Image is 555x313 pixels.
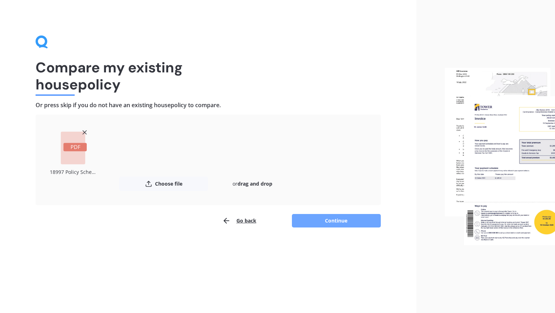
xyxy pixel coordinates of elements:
button: Continue [292,214,381,227]
h4: Or press skip if you do not have an existing house policy to compare. [36,101,381,109]
b: drag and drop [238,180,272,187]
div: or [208,177,297,191]
h1: Compare my existing house policy [36,59,381,93]
button: Choose file [119,177,208,191]
button: Go back [222,214,256,228]
div: 18997 Policy Schedule House.pdf [50,167,98,177]
img: files.webp [445,68,555,246]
